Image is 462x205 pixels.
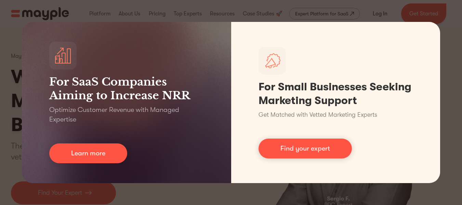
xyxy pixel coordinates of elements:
[49,75,204,102] h3: For SaaS Companies Aiming to Increase NRR
[49,143,127,163] a: Learn more
[259,110,377,119] p: Get Matched with Vetted Marketing Experts
[259,80,413,107] h1: For Small Businesses Seeking Marketing Support
[259,139,352,158] a: Find your expert
[49,105,204,124] p: Optimize Customer Revenue with Managed Expertise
